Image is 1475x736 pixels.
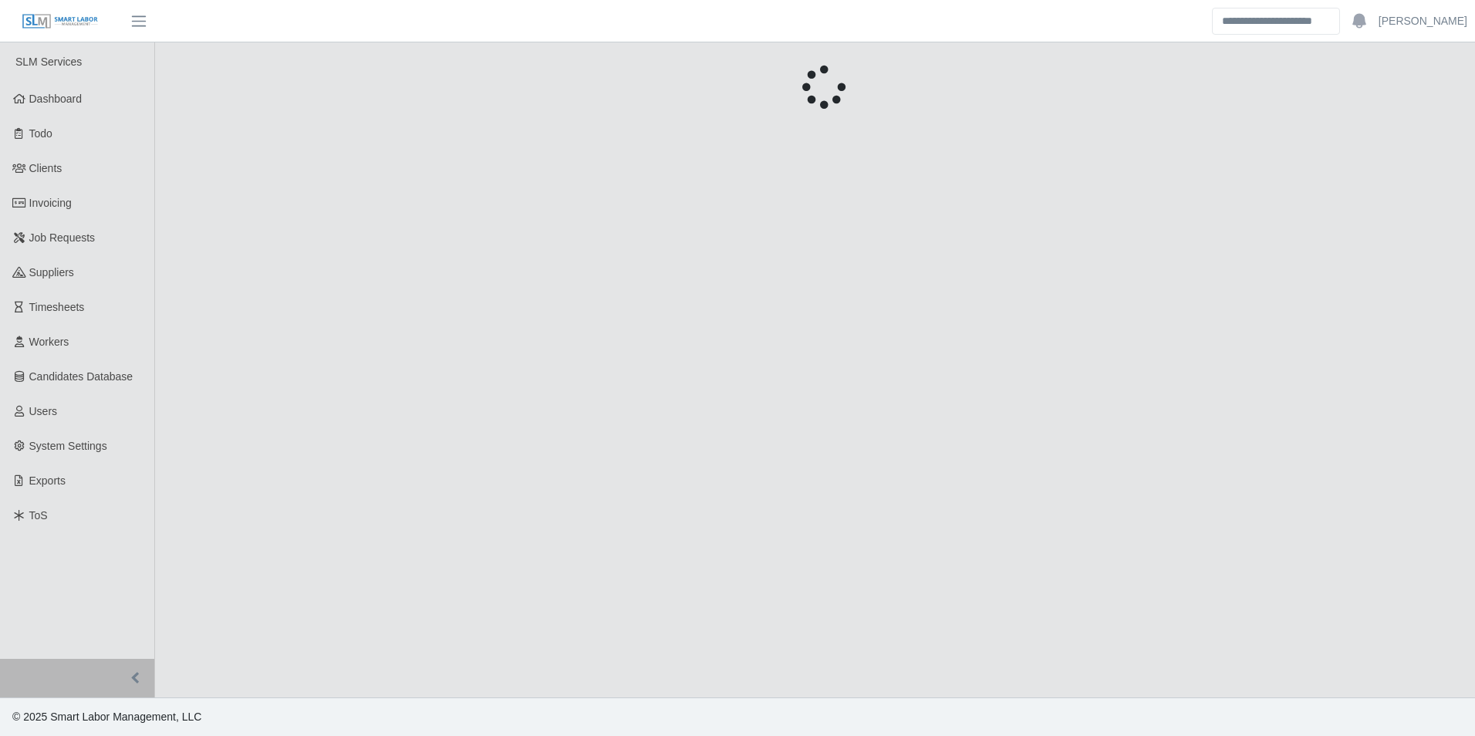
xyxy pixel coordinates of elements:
span: Candidates Database [29,370,133,383]
span: Dashboard [29,93,83,105]
a: [PERSON_NAME] [1379,13,1467,29]
span: Timesheets [29,301,85,313]
input: Search [1212,8,1340,35]
span: ToS [29,509,48,522]
img: SLM Logo [22,13,99,30]
span: Users [29,405,58,417]
span: Job Requests [29,231,96,244]
span: © 2025 Smart Labor Management, LLC [12,711,201,723]
span: System Settings [29,440,107,452]
span: Workers [29,336,69,348]
span: Todo [29,127,52,140]
span: Suppliers [29,266,74,279]
span: SLM Services [15,56,82,68]
span: Invoicing [29,197,72,209]
span: Exports [29,474,66,487]
span: Clients [29,162,62,174]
